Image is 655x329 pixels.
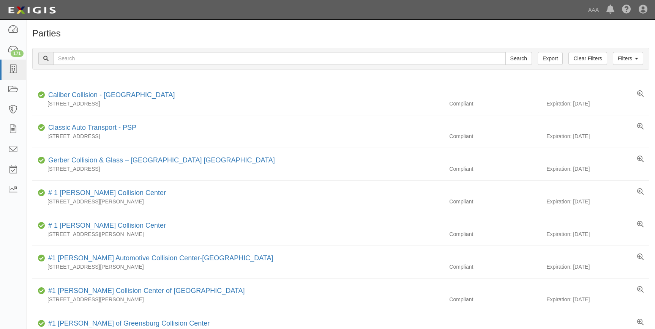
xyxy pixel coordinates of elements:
[38,125,45,131] i: Compliant
[637,221,644,228] a: View results summary
[546,100,649,107] div: Expiration: [DATE]
[622,5,631,14] i: Help Center - Complianz
[45,90,175,100] div: Caliber Collision - Gainesville
[38,93,45,98] i: Compliant
[38,223,45,228] i: Compliant
[505,52,532,65] input: Search
[568,52,607,65] a: Clear Filters
[48,254,273,262] a: #1 [PERSON_NAME] Automotive Collision Center-[GEOGRAPHIC_DATA]
[637,123,644,131] a: View results summary
[53,52,506,65] input: Search
[32,132,444,140] div: [STREET_ADDRESS]
[546,263,649,271] div: Expiration: [DATE]
[444,132,546,140] div: Compliant
[45,123,136,133] div: Classic Auto Transport - PSP
[48,189,166,197] a: # 1 [PERSON_NAME] Collision Center
[444,100,546,107] div: Compliant
[32,263,444,271] div: [STREET_ADDRESS][PERSON_NAME]
[444,263,546,271] div: Compliant
[32,165,444,173] div: [STREET_ADDRESS]
[444,230,546,238] div: Compliant
[48,287,245,294] a: #1 [PERSON_NAME] Collision Center of [GEOGRAPHIC_DATA]
[444,165,546,173] div: Compliant
[6,3,58,17] img: logo-5460c22ac91f19d4615b14bd174203de0afe785f0fc80cf4dbbc73dc1793850b.png
[32,230,444,238] div: [STREET_ADDRESS][PERSON_NAME]
[32,28,649,38] h1: Parties
[637,156,644,163] a: View results summary
[38,158,45,163] i: Compliant
[32,198,444,205] div: [STREET_ADDRESS][PERSON_NAME]
[48,156,275,164] a: Gerber Collision & Glass – [GEOGRAPHIC_DATA] [GEOGRAPHIC_DATA]
[45,253,273,263] div: #1 Cochran Automotive Collision Center-Monroeville
[38,256,45,261] i: Compliant
[45,156,275,165] div: Gerber Collision & Glass – Houston Brighton
[546,198,649,205] div: Expiration: [DATE]
[637,319,644,326] a: View results summary
[32,296,444,303] div: [STREET_ADDRESS][PERSON_NAME]
[637,188,644,196] a: View results summary
[546,296,649,303] div: Expiration: [DATE]
[32,100,444,107] div: [STREET_ADDRESS]
[546,230,649,238] div: Expiration: [DATE]
[48,222,166,229] a: # 1 [PERSON_NAME] Collision Center
[45,221,166,231] div: # 1 Cochran Collision Center
[444,198,546,205] div: Compliant
[538,52,563,65] a: Export
[613,52,643,65] a: Filters
[45,188,166,198] div: # 1 Cochran Collision Center
[546,165,649,173] div: Expiration: [DATE]
[38,190,45,196] i: Compliant
[45,319,210,329] div: #1 Cochran of Greensburg Collision Center
[546,132,649,140] div: Expiration: [DATE]
[637,253,644,261] a: View results summary
[444,296,546,303] div: Compliant
[637,286,644,294] a: View results summary
[584,2,603,17] a: AAA
[11,50,24,57] div: 171
[48,124,136,131] a: Classic Auto Transport - PSP
[637,90,644,98] a: View results summary
[38,288,45,294] i: Compliant
[38,321,45,326] i: Compliant
[48,320,210,327] a: #1 [PERSON_NAME] of Greensburg Collision Center
[45,286,245,296] div: #1 Cochran Collision Center of Greensburg
[48,91,175,99] a: Caliber Collision - [GEOGRAPHIC_DATA]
